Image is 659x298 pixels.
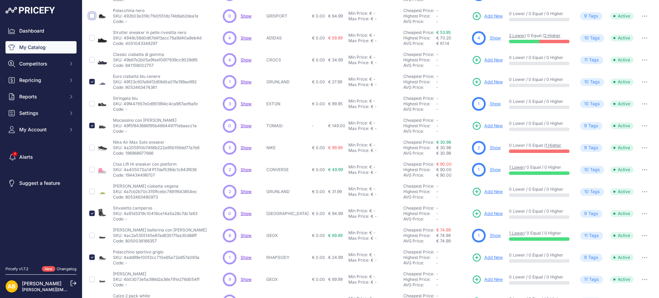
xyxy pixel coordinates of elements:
div: - [373,192,377,197]
div: - [373,170,377,175]
div: - [372,164,375,170]
span: Tag [580,34,604,42]
span: - [436,57,438,62]
a: Show [490,233,501,238]
span: € 99.99 [328,145,343,150]
button: Reports [5,91,77,103]
div: Highest Price: [403,35,436,41]
span: 9 [584,13,587,20]
div: € [369,76,372,82]
span: 4 [228,35,231,41]
div: € [371,148,373,153]
a: Show [241,13,252,19]
span: 9 [584,123,587,129]
div: € [371,126,373,131]
span: - [436,123,438,128]
span: 2 [229,167,231,173]
div: Max Price: [348,60,369,65]
span: 1 [229,79,231,85]
span: 10 [584,167,589,173]
a: € 74.99 [436,227,451,233]
a: [PERSON_NAME] [22,281,61,286]
div: - [373,104,377,109]
span: Active [610,188,634,195]
p: Classic ciabatta di gomma [113,52,197,57]
span: € 31.99 [328,189,342,194]
div: Min Price: [348,55,368,60]
div: AVG Price: [403,107,436,112]
a: Cheapest Price: [403,96,434,101]
div: AVG Price: [403,172,436,178]
span: - [436,19,438,24]
span: Show [241,145,252,150]
a: Cheapest Price: [403,118,434,123]
div: - [373,16,377,22]
a: 2 Higher [544,33,560,38]
div: Max Price: [348,104,369,109]
a: Cheapest Price: [403,249,434,254]
div: € 61.14 [436,41,469,46]
p: SKU: 4a7cb2b70c315ffcebc7891f643854ec [113,189,197,194]
a: € 90.00 [436,162,452,167]
div: - [373,82,377,87]
span: € 0.00 [312,145,325,150]
p: 0 Lower / 0 Equal / [509,143,570,148]
p: 0 Lower / 0 Equal / 0 Higher [509,99,570,104]
div: Max Price: [348,38,369,44]
div: Highest Price: [403,13,436,19]
p: NIKE [266,145,309,151]
div: € [369,120,372,126]
p: Polacchina nero [113,8,198,13]
span: 0 [228,123,231,129]
div: Min Price: [348,98,368,104]
div: - [373,60,377,65]
span: Settings [19,110,64,117]
a: Show [490,101,501,106]
span: - [436,13,438,19]
div: Highest Price: [403,79,436,85]
div: Max Price: [348,148,369,153]
div: AVG Price: [403,41,436,46]
span: s [596,13,598,20]
span: Show [241,123,252,128]
span: - [312,123,314,128]
span: Add New [484,123,503,129]
span: Show [241,233,252,238]
span: Show [241,57,252,62]
p: SKU: 49f23c60fa84f2d58d0a01fa199ae992 [113,79,197,85]
div: € [371,104,373,109]
span: 10 [584,189,589,195]
p: Code: - [113,129,197,134]
p: GRUNLAND [266,79,309,85]
p: GRUNLAND [266,189,309,194]
p: CROCS [266,57,309,63]
a: Show [241,79,252,84]
span: - [436,96,438,101]
span: Show [241,277,252,282]
div: € [369,186,372,192]
div: Max Price: [348,82,369,87]
div: Highest Price: [403,57,436,63]
span: - [436,8,438,13]
span: s [598,101,600,107]
span: - [436,85,438,90]
a: Add New [472,77,503,87]
div: AVG Price: [403,151,436,156]
span: Add New [484,254,503,261]
p: SKU: 4948c58d0d67d4f3acc76a9d40a8eb4d [113,35,201,41]
p: Code: 8053463480973 [113,194,197,200]
div: AVG Price: [403,63,436,68]
span: My Account [19,126,64,133]
span: 1 [478,101,479,107]
p: Stivaletto camperos [113,205,197,211]
span: Active [610,166,634,173]
p: Strutter sneaker in pelle rivestita nero [113,30,201,35]
div: - [372,98,375,104]
div: Min Price: [348,11,368,16]
a: Show [241,101,252,106]
span: € 30.98 [436,145,451,150]
div: Min Price: [348,208,368,214]
div: Highest Price: [403,123,436,129]
div: € 90.00 [436,172,469,178]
